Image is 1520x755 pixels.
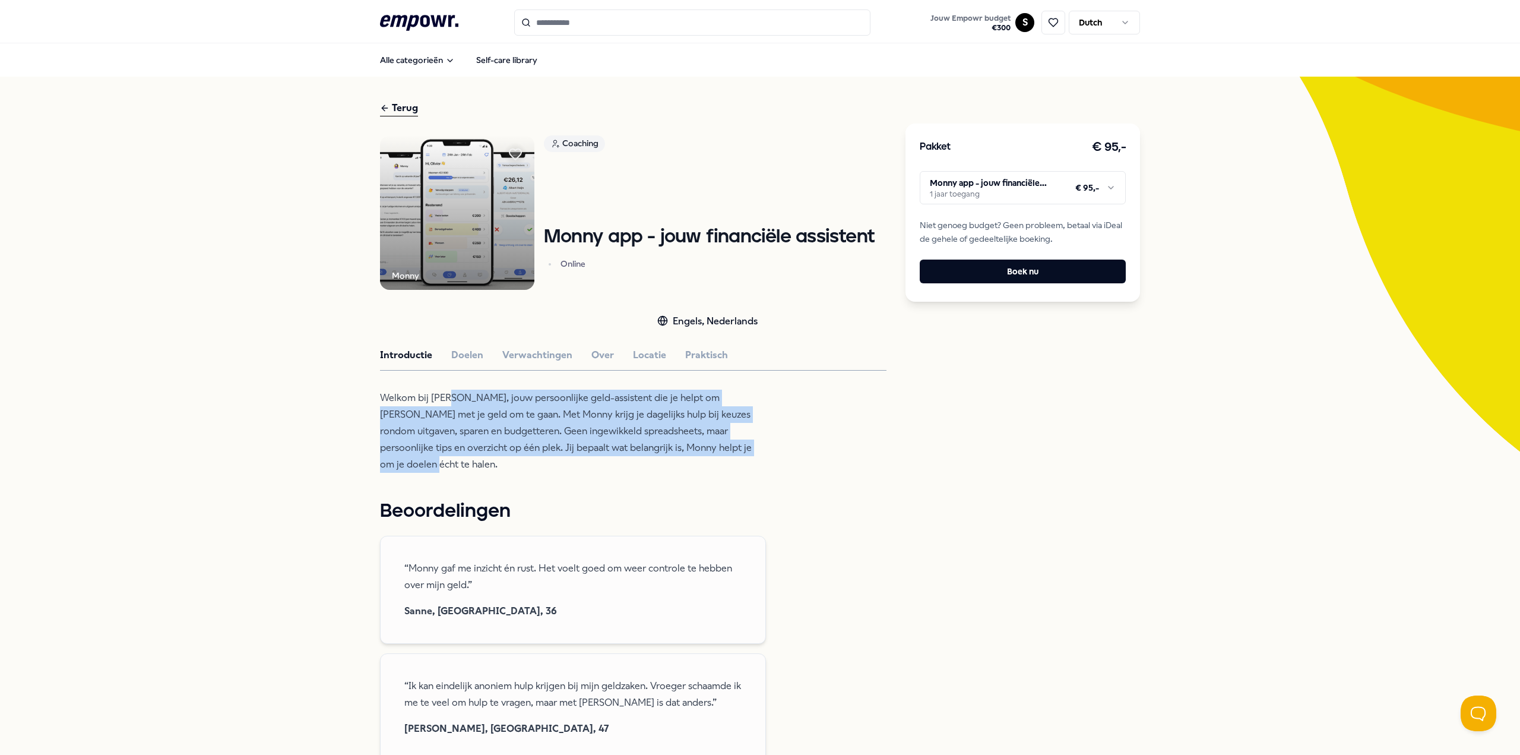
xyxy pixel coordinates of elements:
[380,390,766,473] p: Welkom bij [PERSON_NAME], jouw persoonlijke geld-assistent die je helpt om [PERSON_NAME] met je g...
[502,348,572,363] button: Verwachtingen
[544,227,875,248] h1: Monny app - jouw financiële assistent
[544,135,875,156] a: Coaching
[591,348,614,363] button: Over
[392,269,419,282] div: Monny
[380,135,534,290] img: Product Image
[380,348,432,363] button: Introductie
[920,219,1126,245] span: Niet genoeg budget? Geen probleem, betaal via iDeal de gehele of gedeeltelijke boeking.
[467,48,547,72] a: Self-care library
[380,100,418,116] div: Terug
[633,348,666,363] button: Locatie
[1092,138,1126,157] h3: € 95,-
[404,603,742,620] span: Sanne, [GEOGRAPHIC_DATA], 36
[370,48,464,72] button: Alle categorieën
[380,497,886,526] h1: Beoordelingen
[514,10,870,36] input: Search for products, categories or subcategories
[920,260,1126,283] button: Boek nu
[930,23,1011,33] span: € 300
[930,14,1011,23] span: Jouw Empowr budget
[544,135,605,152] div: Coaching
[657,314,758,329] div: Engels, Nederlands
[1461,696,1496,731] iframe: Help Scout Beacon - Open
[370,48,547,72] nav: Main
[926,10,1015,35] a: Jouw Empowr budget€300
[920,140,951,155] h3: Pakket
[928,11,1013,35] button: Jouw Empowr budget€300
[404,721,742,737] span: [PERSON_NAME], [GEOGRAPHIC_DATA], 47
[451,348,483,363] button: Doelen
[685,348,728,363] button: Praktisch
[1015,13,1034,32] button: S
[404,678,742,711] span: “Ik kan eindelijk anoniem hulp krijgen bij mijn geldzaken. Vroeger schaamde ik me te veel om hulp...
[404,560,742,593] span: “Monny gaf me inzicht én rust. Het voelt goed om weer controle te hebben over mijn geld.”
[560,258,875,270] p: Online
